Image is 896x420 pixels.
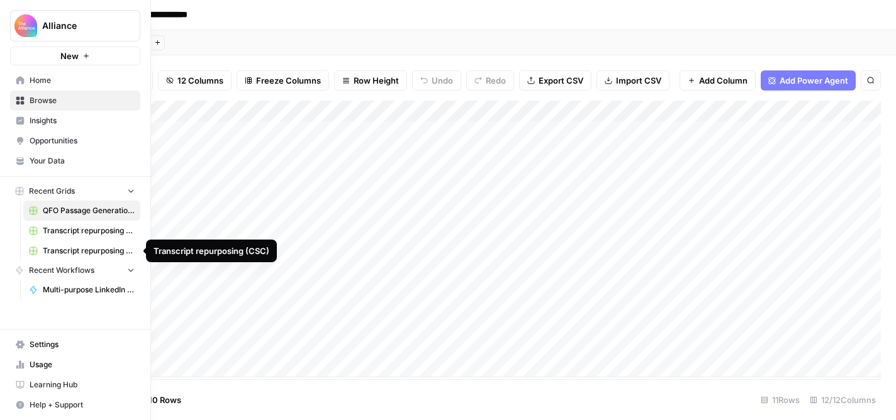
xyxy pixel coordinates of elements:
span: Alliance [42,19,118,32]
button: Recent Grids [10,182,140,201]
span: Freeze Columns [256,74,321,87]
button: Export CSV [519,70,591,91]
a: Opportunities [10,131,140,151]
div: 12/12 Columns [805,390,881,410]
span: Recent Grids [29,185,75,197]
button: Recent Workflows [10,261,140,280]
button: Undo [412,70,461,91]
span: Your Data [30,155,135,167]
div: 11 Rows [756,390,805,410]
a: Your Data [10,151,140,171]
span: 12 Columns [177,74,223,87]
span: Insights [30,115,135,126]
img: Alliance Logo [14,14,37,37]
button: Row Height [334,70,407,91]
span: Export CSV [539,74,583,87]
button: Redo [466,70,514,91]
span: Row Height [354,74,399,87]
span: Undo [432,74,453,87]
a: QFO Passage Generation (CSC) [23,201,140,221]
span: Redo [486,74,506,87]
span: Add Column [699,74,748,87]
a: Transcript repurposing (CSC) [23,241,140,261]
span: QFO Passage Generation (CSC) [43,205,135,216]
div: Transcript repurposing (CSC) [154,245,269,257]
span: Browse [30,95,135,106]
a: Browse [10,91,140,111]
button: Workspace: Alliance [10,10,140,41]
button: 12 Columns [158,70,232,91]
button: Freeze Columns [237,70,329,91]
span: Home [30,75,135,86]
span: Settings [30,339,135,350]
a: Transcript repurposing (PMA) [23,221,140,241]
a: Learning Hub [10,375,140,395]
span: Add 10 Rows [131,394,181,406]
span: Learning Hub [30,379,135,390]
span: Usage [30,359,135,370]
button: Add Power Agent [761,70,856,91]
button: New [10,47,140,65]
span: Opportunities [30,135,135,146]
span: Add Power Agent [780,74,848,87]
a: Home [10,70,140,91]
span: Help + Support [30,399,135,411]
span: Import CSV [616,74,661,87]
span: Transcript repurposing (CSC) [43,245,135,257]
button: Add Column [680,70,756,91]
a: Multi-purpose LinkedIn Workflow [23,280,140,300]
button: Help + Support [10,395,140,415]
a: Settings [10,334,140,355]
a: Insights [10,111,140,131]
span: Transcript repurposing (PMA) [43,225,135,236]
span: Recent Workflows [29,265,94,276]
a: Usage [10,355,140,375]
span: Multi-purpose LinkedIn Workflow [43,284,135,296]
button: Import CSV [596,70,669,91]
span: New [60,50,79,62]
